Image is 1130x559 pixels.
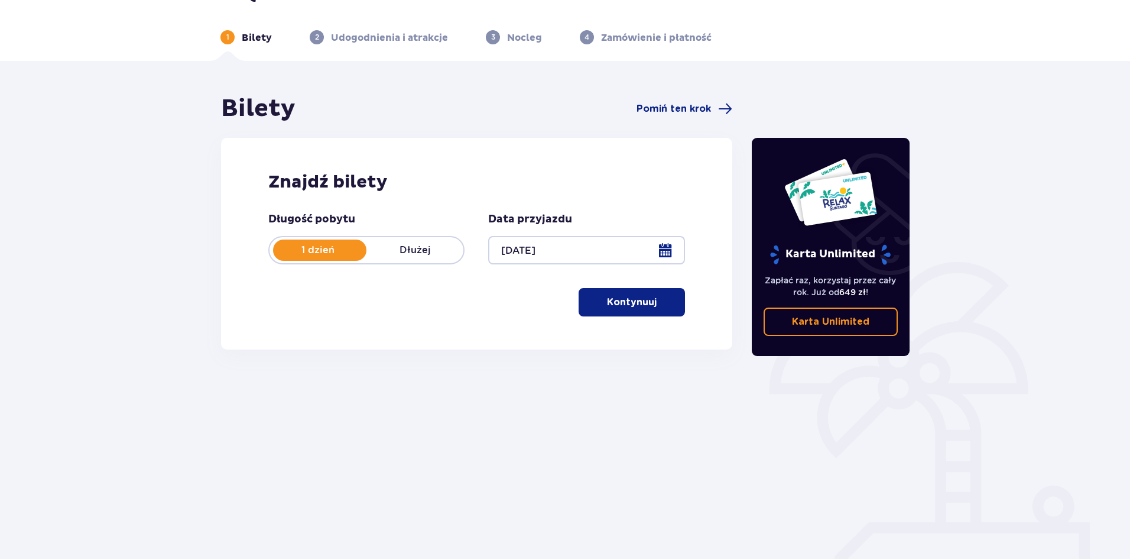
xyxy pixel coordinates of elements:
p: 1 [226,32,229,43]
h1: Bilety [221,94,296,124]
span: 649 zł [839,287,866,297]
button: Kontynuuj [579,288,685,316]
p: Bilety [242,31,272,44]
p: Zapłać raz, korzystaj przez cały rok. Już od ! [764,274,898,298]
p: 2 [315,32,319,43]
div: 4Zamówienie i płatność [580,30,712,44]
p: Dłużej [366,244,463,257]
p: Długość pobytu [268,212,355,227]
span: Pomiń ten krok [637,102,711,115]
p: Kontynuuj [607,296,657,309]
p: 3 [491,32,495,43]
p: Data przyjazdu [488,212,572,227]
h2: Znajdź bilety [268,171,685,193]
p: 4 [585,32,589,43]
p: Karta Unlimited [792,315,869,328]
p: 1 dzień [269,244,366,257]
a: Karta Unlimited [764,308,898,336]
p: Zamówienie i płatność [601,31,712,44]
p: Karta Unlimited [769,244,892,265]
p: Udogodnienia i atrakcje [331,31,448,44]
img: Dwie karty całoroczne do Suntago z napisem 'UNLIMITED RELAX', na białym tle z tropikalnymi liśćmi... [784,158,878,227]
a: Pomiń ten krok [637,102,732,116]
div: 2Udogodnienia i atrakcje [310,30,448,44]
p: Nocleg [507,31,542,44]
div: 3Nocleg [486,30,542,44]
div: 1Bilety [220,30,272,44]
